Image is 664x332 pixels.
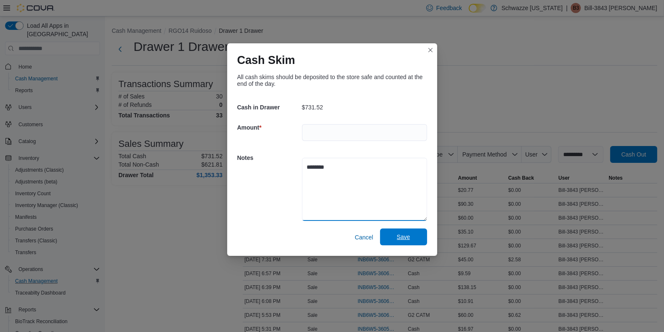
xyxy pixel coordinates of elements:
[352,229,377,246] button: Cancel
[237,74,427,87] div: All cash skims should be deposited to the store safe and counted at the end of the day.
[237,99,300,116] h5: Cash in Drawer
[397,233,410,241] span: Save
[237,119,300,136] h5: Amount
[425,45,436,55] button: Closes this modal window
[355,233,373,242] span: Cancel
[237,149,300,166] h5: Notes
[302,104,323,111] p: $731.52
[380,228,427,245] button: Save
[237,53,295,67] h1: Cash Skim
